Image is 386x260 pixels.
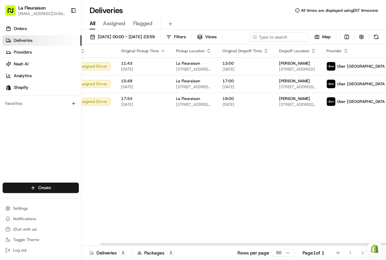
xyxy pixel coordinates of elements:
div: 3 [119,250,127,256]
img: 1736555255976-a54dd68f-1ca7-489b-9aae-adbdc363a1c4 [7,62,18,74]
button: Map [311,32,334,41]
a: Powered byPylon [46,144,79,149]
span: [DATE] [121,84,166,89]
span: [PERSON_NAME] [20,101,53,106]
span: [DATE] [58,101,71,106]
span: [STREET_ADDRESS][PERSON_NAME] [279,84,316,89]
button: Refresh [372,32,381,41]
span: 13:00 [222,61,269,66]
span: [DATE] [222,67,269,72]
button: [DATE] 00:00 - [DATE] 23:59 [87,32,158,41]
div: Past conversations [7,85,42,90]
button: Start new chat [111,64,119,72]
span: Create [38,185,51,191]
span: 11:43 [121,61,166,66]
span: Chat with us! [13,227,37,232]
img: uber-new-logo.jpeg [327,62,335,71]
button: Settings [3,204,79,213]
button: Notifications [3,214,79,223]
span: [DATE] [121,67,166,72]
span: La Fleuraison [176,61,200,66]
span: [PERSON_NAME] [279,61,310,66]
span: Shopify [14,85,28,90]
span: Original Pickup Time [121,48,159,54]
img: 9188753566659_6852d8bf1fb38e338040_72.png [14,62,26,74]
a: 📗Knowledge Base [4,126,53,138]
div: Page 1 of 1 [303,250,325,256]
div: 💻 [55,129,61,134]
button: La Fleuraison [18,5,46,11]
span: Nash AI [14,61,28,67]
p: Rows per page [237,250,269,256]
a: 💻API Documentation [53,126,108,138]
span: [DATE] [121,102,166,107]
h1: Deliveries [90,5,123,16]
span: API Documentation [62,128,105,135]
a: Providers [3,47,81,57]
span: Settings [13,206,28,211]
button: La Fleuraison[EMAIL_ADDRESS][DOMAIN_NAME] [3,3,68,18]
span: Map [322,34,331,40]
div: Favorites [3,98,79,109]
img: Nash [7,7,20,20]
a: Orders [3,24,81,34]
img: Shopify logo [6,85,11,90]
button: See all [101,84,119,91]
span: [STREET_ADDRESS][PERSON_NAME] [176,84,212,89]
span: All times are displayed using EST timezone [301,8,378,13]
span: [STREET_ADDRESS][PERSON_NAME] [279,102,316,107]
span: Providers [14,49,32,55]
img: Masood Aslam [7,95,17,106]
span: La Fleuraison [176,96,200,101]
span: Filters [174,34,186,40]
span: [STREET_ADDRESS] [279,67,316,72]
span: Pickup Location [176,48,205,54]
div: Start new chat [29,62,107,69]
span: Dropoff Location [279,48,309,54]
span: [DATE] [222,102,269,107]
button: Filters [163,32,189,41]
span: Views [205,34,217,40]
a: Shopify [3,82,81,93]
span: Orders [14,26,27,32]
button: Log out [3,246,79,255]
img: uber-new-logo.jpeg [327,97,335,106]
span: [STREET_ADDRESS][PERSON_NAME] [176,102,212,107]
span: Provider [326,48,342,54]
span: Notifications [13,216,36,221]
span: Flagged [133,20,152,27]
button: Create [3,183,79,193]
div: Deliveries [90,250,127,256]
span: Deliveries [14,38,32,43]
span: Log out [13,248,26,253]
input: Clear [17,42,108,49]
span: [DATE] 00:00 - [DATE] 23:59 [98,34,155,40]
span: [STREET_ADDRESS][PERSON_NAME] [176,67,212,72]
p: Welcome 👋 [7,26,119,37]
a: Deliveries [3,35,81,46]
button: [EMAIL_ADDRESS][DOMAIN_NAME] [18,11,65,16]
span: • [54,101,57,106]
input: Type to search [250,32,309,41]
img: 1736555255976-a54dd68f-1ca7-489b-9aae-adbdc363a1c4 [13,102,18,107]
button: Views [194,32,219,41]
span: All [90,20,95,27]
button: Toggle Theme [3,235,79,244]
span: Pylon [65,144,79,149]
span: [DATE] [222,84,269,89]
span: La Fleuraison [176,78,200,84]
span: Analytics [14,73,32,79]
span: [PERSON_NAME] [279,78,310,84]
span: 19:00 [222,96,269,101]
span: [PERSON_NAME] [279,96,310,101]
span: Original Dropoff Time [222,48,262,54]
span: 17:54 [121,96,166,101]
div: Packages [137,250,174,256]
div: 📗 [7,129,12,134]
span: Toggle Theme [13,237,39,242]
div: 3 [167,250,174,256]
img: uber-new-logo.jpeg [327,80,335,88]
span: Knowledge Base [13,128,50,135]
